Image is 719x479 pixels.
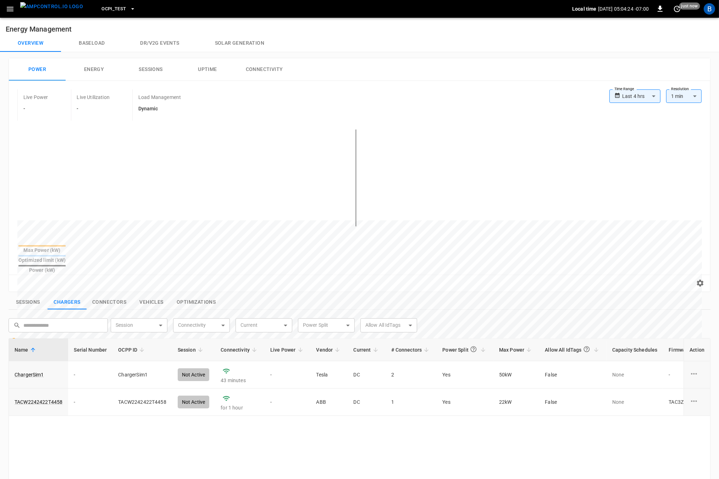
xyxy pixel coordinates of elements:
[669,346,718,354] span: Firmware Version
[48,295,87,310] button: show latest charge points
[171,295,221,310] button: show latest optimizations
[704,3,715,15] div: profile-icon
[77,105,110,113] h6: -
[671,86,689,92] label: Resolution
[87,295,132,310] button: show latest connectors
[132,295,171,310] button: show latest vehicles
[99,2,138,16] button: OCPI_Test
[671,3,683,15] button: set refresh interval
[179,58,236,81] button: Uptime
[15,371,44,378] a: ChargerSim1
[392,346,431,354] span: # Connectors
[499,346,533,354] span: Max Power
[118,346,146,354] span: OCPP ID
[690,369,704,380] div: charge point options
[442,343,488,357] span: Power Split
[20,2,83,11] img: ampcontrol.io logo
[9,295,48,310] button: show latest sessions
[15,398,62,406] a: TACW2242422T4458
[77,94,110,101] p: Live Utilization
[316,346,342,354] span: Vendor
[66,58,122,81] button: Energy
[614,86,634,92] label: Time Range
[122,35,197,52] button: Dr/V2G events
[23,105,48,113] h6: -
[138,105,181,113] h6: Dynamic
[221,346,259,354] span: Connectivity
[61,35,122,52] button: Baseload
[545,343,601,357] span: Allow All IdTags
[679,2,700,10] span: just now
[236,58,293,81] button: Connectivity
[23,94,48,101] p: Live Power
[15,346,38,354] span: Name
[68,338,112,361] th: Serial Number
[138,94,181,101] p: Load Management
[101,5,126,13] span: OCPI_Test
[622,89,660,103] div: Last 4 hrs
[684,338,710,361] th: Action
[690,397,704,407] div: charge point options
[9,58,66,81] button: Power
[122,58,179,81] button: Sessions
[607,338,663,361] th: Capacity Schedules
[178,346,205,354] span: Session
[666,89,702,103] div: 1 min
[270,346,305,354] span: Live Power
[572,5,597,12] p: Local time
[353,346,380,354] span: Current
[197,35,282,52] button: Solar generation
[598,5,649,12] p: [DATE] 05:04:24 -07:00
